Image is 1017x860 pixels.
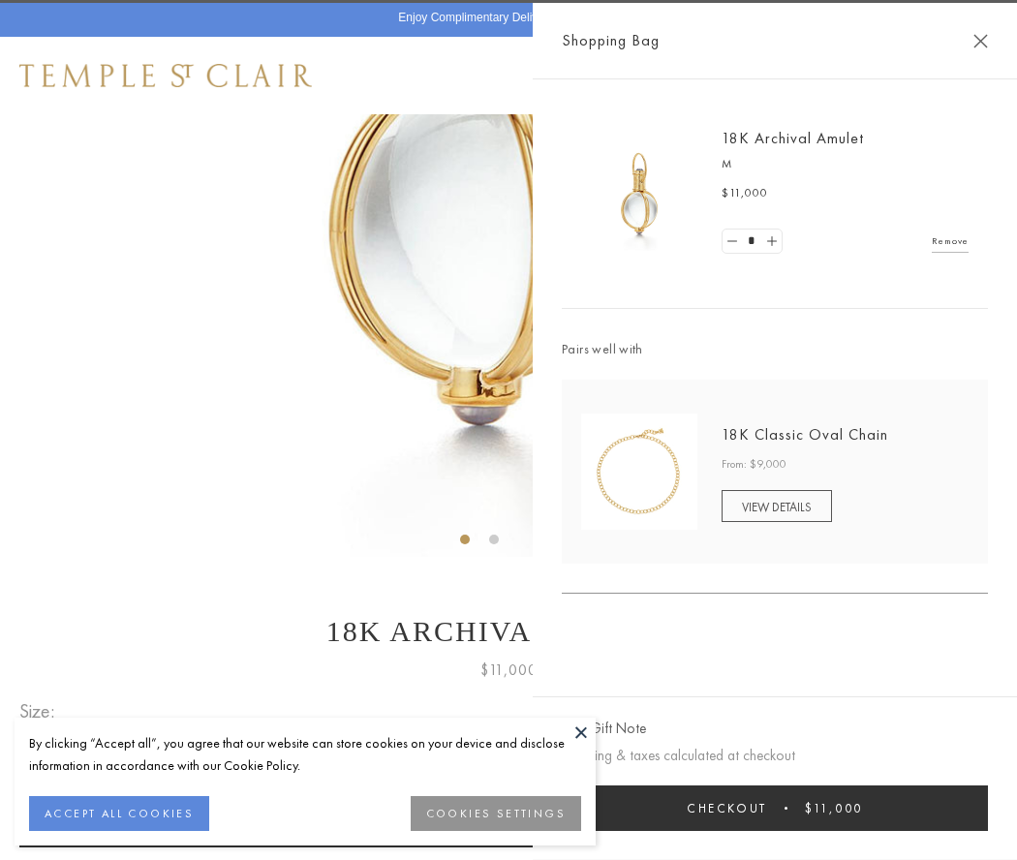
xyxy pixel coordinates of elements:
[973,34,988,48] button: Close Shopping Bag
[581,136,697,252] img: 18K Archival Amulet
[722,424,888,445] a: 18K Classic Oval Chain
[722,128,864,148] a: 18K Archival Amulet
[29,796,209,831] button: ACCEPT ALL COOKIES
[480,658,538,683] span: $11,000
[723,230,742,254] a: Set quantity to 0
[562,338,988,360] span: Pairs well with
[722,184,768,203] span: $11,000
[562,28,660,53] span: Shopping Bag
[411,796,581,831] button: COOKIES SETTINGS
[562,744,988,768] p: Shipping & taxes calculated at checkout
[687,800,767,816] span: Checkout
[722,155,969,174] p: M
[761,230,781,254] a: Set quantity to 2
[29,732,581,777] div: By clicking “Accept all”, you agree that our website can store cookies on your device and disclos...
[19,695,62,727] span: Size:
[932,230,969,252] a: Remove
[722,455,786,475] span: From: $9,000
[562,717,646,741] button: Add Gift Note
[722,490,832,522] a: VIEW DETAILS
[805,800,863,816] span: $11,000
[742,499,812,515] span: VIEW DETAILS
[19,64,312,87] img: Temple St. Clair
[581,414,697,530] img: N88865-OV18
[562,785,988,831] button: Checkout $11,000
[19,615,998,648] h1: 18K Archival Amulet
[398,9,608,28] p: Enjoy Complimentary Delivery & Returns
